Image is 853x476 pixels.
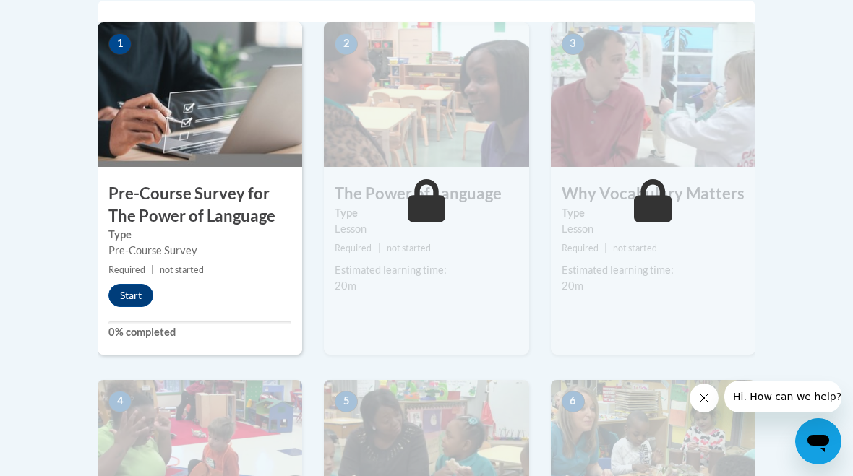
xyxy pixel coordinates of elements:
[613,243,657,254] span: not started
[562,243,599,254] span: Required
[108,227,291,243] label: Type
[108,33,132,55] span: 1
[562,221,745,237] div: Lesson
[551,183,755,205] h3: Why Vocabulary Matters
[108,243,291,259] div: Pre-Course Survey
[604,243,607,254] span: |
[378,243,381,254] span: |
[335,391,358,412] span: 5
[562,33,585,55] span: 3
[108,264,145,275] span: Required
[335,221,518,237] div: Lesson
[562,391,585,412] span: 6
[335,243,372,254] span: Required
[335,280,356,292] span: 20m
[151,264,154,275] span: |
[108,391,132,412] span: 4
[160,264,204,275] span: not started
[562,205,745,221] label: Type
[108,324,291,340] label: 0% completed
[551,22,755,167] img: Course Image
[335,33,358,55] span: 2
[387,243,431,254] span: not started
[562,262,745,278] div: Estimated learning time:
[795,418,841,464] iframe: Button to launch messaging window
[724,381,841,412] iframe: Message from company
[324,22,528,167] img: Course Image
[98,183,302,228] h3: Pre-Course Survey for The Power of Language
[335,205,518,221] label: Type
[690,384,719,412] iframe: Close message
[98,22,302,167] img: Course Image
[335,262,518,278] div: Estimated learning time:
[108,284,153,307] button: Start
[324,183,528,205] h3: The Power of Language
[562,280,583,292] span: 20m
